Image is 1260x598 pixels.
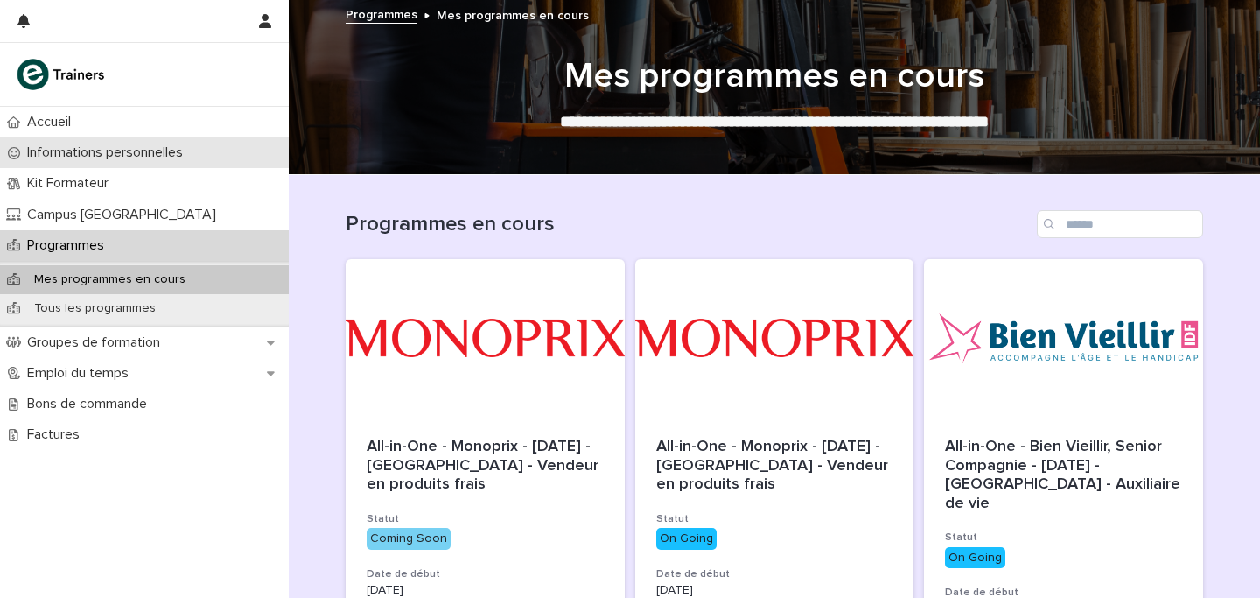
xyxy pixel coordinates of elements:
span: All-in-One - Monoprix - [DATE] - [GEOGRAPHIC_DATA] - Vendeur en produits frais [656,439,892,492]
h1: Programmes en cours [346,212,1030,237]
span: All-in-One - Bien Vieillir, Senior Compagnie - [DATE] - [GEOGRAPHIC_DATA] - Auxiliaire de vie [945,439,1185,511]
p: Campus [GEOGRAPHIC_DATA] [20,207,230,223]
span: All-in-One - Monoprix - [DATE] - [GEOGRAPHIC_DATA] - Vendeur en produits frais [367,439,603,492]
h3: Statut [367,512,604,526]
p: Informations personnelles [20,144,197,161]
p: Tous les programmes [20,301,170,316]
h3: Statut [656,512,893,526]
h3: Statut [945,531,1182,545]
h3: Date de début [367,567,604,581]
p: Programmes [20,237,118,254]
p: Emploi du temps [20,365,143,382]
p: [DATE] [656,583,893,598]
div: On Going [656,528,717,550]
p: Kit Formateur [20,175,122,192]
h3: Date de début [656,567,893,581]
p: [DATE] [367,583,604,598]
div: On Going [945,547,1005,569]
img: K0CqGN7SDeD6s4JG8KQk [14,57,110,92]
p: Mes programmes en cours [20,272,199,287]
p: Factures [20,426,94,443]
input: Search [1037,210,1203,238]
p: Mes programmes en cours [437,4,589,24]
a: Programmes [346,4,417,24]
div: Coming Soon [367,528,451,550]
p: Groupes de formation [20,334,174,351]
h1: Mes programmes en cours [346,55,1203,97]
p: Accueil [20,114,85,130]
p: Bons de commande [20,396,161,412]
